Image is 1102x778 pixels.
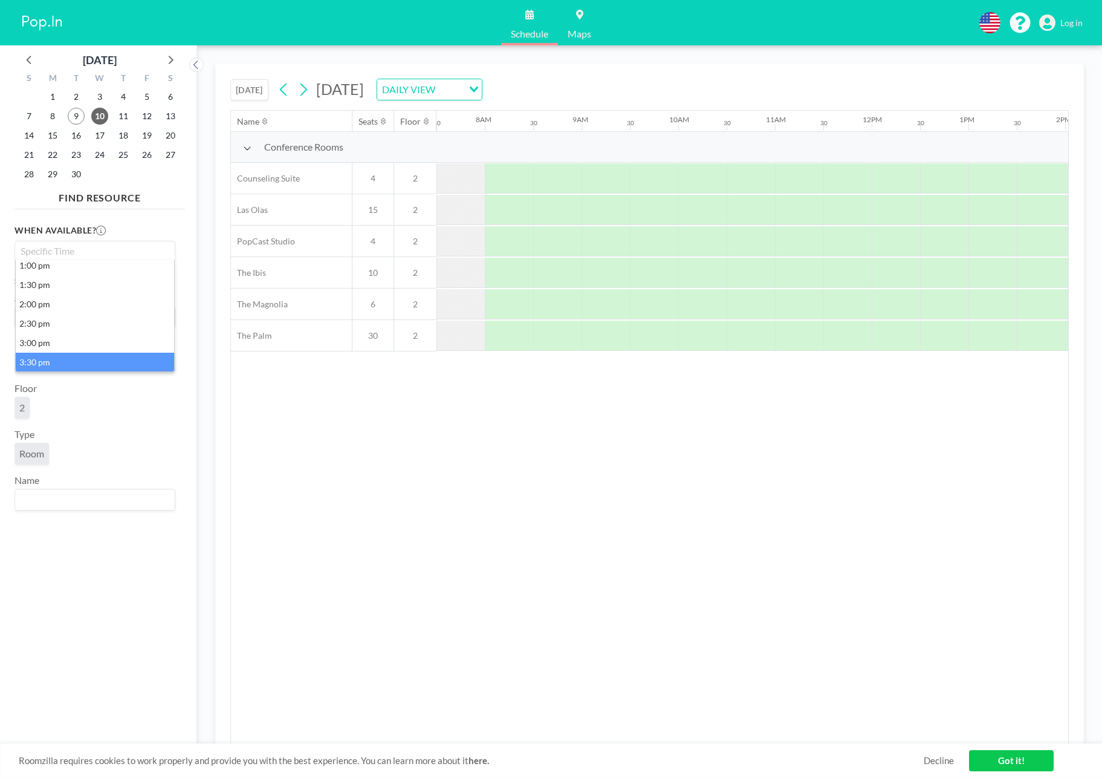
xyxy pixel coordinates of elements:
[468,755,489,766] a: here.
[16,353,174,372] li: 3:30 pm
[231,267,266,278] span: The Ibis
[669,115,689,124] div: 10AM
[724,119,731,127] div: 30
[15,292,66,304] label: Amenities
[115,146,132,163] span: Thursday, September 25, 2025
[352,299,394,310] span: 6
[352,204,394,215] span: 15
[15,241,175,261] div: Search for option
[231,236,295,247] span: PopCast Studio
[15,474,39,486] label: Name
[400,116,421,127] div: Floor
[231,173,300,184] span: Counseling Suite
[21,146,37,163] span: Sunday, September 21, 2025
[41,71,65,87] div: M
[44,127,61,144] span: Monday, September 15, 2025
[158,71,182,87] div: S
[511,29,548,39] span: Schedule
[21,108,37,125] span: Sunday, September 7, 2025
[138,88,155,105] span: Friday, September 5, 2025
[394,330,436,341] span: 2
[16,333,174,353] li: 3:00 pm
[162,146,179,163] span: Saturday, September 27, 2025
[358,116,378,127] div: Seats
[68,127,85,144] span: Tuesday, September 16, 2025
[91,108,108,125] span: Wednesday, September 10, 2025
[380,82,438,97] span: DAILY VIEW
[352,267,394,278] span: 10
[969,750,1054,771] a: Got it!
[162,127,179,144] span: Saturday, September 20, 2025
[138,146,155,163] span: Friday, September 26, 2025
[19,755,924,767] span: Roomzilla requires cookies to work properly and provide you with the best experience. You can lea...
[83,51,117,68] div: [DATE]
[91,88,108,105] span: Wednesday, September 3, 2025
[1060,18,1083,28] span: Log in
[394,267,436,278] span: 2
[44,146,61,163] span: Monday, September 22, 2025
[115,108,132,125] span: Thursday, September 11, 2025
[766,115,786,124] div: 11AM
[68,108,85,125] span: Tuesday, September 9, 2025
[15,489,175,510] div: Search for option
[19,11,65,35] img: organization-logo
[115,127,132,144] span: Thursday, September 18, 2025
[352,330,394,341] span: 30
[16,492,168,508] input: Search for option
[924,755,954,767] a: Decline
[91,146,108,163] span: Wednesday, September 24, 2025
[394,204,436,215] span: 2
[138,127,155,144] span: Friday, September 19, 2025
[959,115,974,124] div: 1PM
[65,71,88,87] div: T
[394,299,436,310] span: 2
[19,402,25,414] span: 2
[394,173,436,184] span: 2
[231,299,288,310] span: The Magnolia
[1039,15,1083,31] a: Log in
[377,79,482,100] div: Search for option
[115,88,132,105] span: Thursday, September 4, 2025
[16,314,174,333] li: 2:30 pm
[21,127,37,144] span: Sunday, September 14, 2025
[91,127,108,144] span: Wednesday, September 17, 2025
[627,119,634,127] div: 30
[111,71,135,87] div: T
[230,79,268,100] button: [DATE]
[21,166,37,183] span: Sunday, September 28, 2025
[15,187,185,204] h4: FIND RESOURCE
[44,166,61,183] span: Monday, September 29, 2025
[231,330,272,341] span: The Palm
[68,166,85,183] span: Tuesday, September 30, 2025
[68,146,85,163] span: Tuesday, September 23, 2025
[162,88,179,105] span: Saturday, September 6, 2025
[162,108,179,125] span: Saturday, September 13, 2025
[264,141,343,153] span: Conference Rooms
[15,276,175,287] h3: Specify resource
[44,108,61,125] span: Monday, September 8, 2025
[820,119,828,127] div: 30
[68,88,85,105] span: Tuesday, September 2, 2025
[433,119,441,127] div: 30
[44,88,61,105] span: Monday, September 1, 2025
[18,71,41,87] div: S
[568,29,591,39] span: Maps
[572,115,588,124] div: 9AM
[16,275,174,295] li: 1:30 pm
[352,236,394,247] span: 4
[15,338,103,350] label: How many people?
[15,382,37,394] label: Floor
[863,115,882,124] div: 12PM
[138,108,155,125] span: Friday, September 12, 2025
[394,236,436,247] span: 2
[439,82,462,97] input: Search for option
[316,80,364,98] span: [DATE]
[476,115,491,124] div: 8AM
[16,256,174,275] li: 1:00 pm
[352,173,394,184] span: 4
[1056,115,1071,124] div: 2PM
[16,244,168,258] input: Search for option
[135,71,158,87] div: F
[530,119,537,127] div: 30
[237,116,259,127] div: Name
